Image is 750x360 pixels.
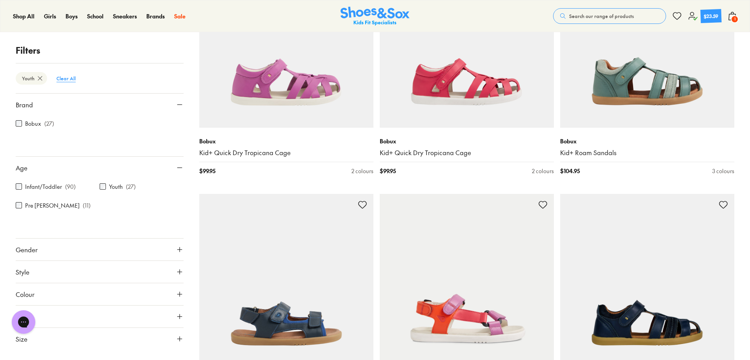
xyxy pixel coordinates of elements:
span: Style [16,267,29,277]
label: Infant/Toddler [25,183,62,191]
span: $ 104.95 [560,167,580,175]
p: Bobux [199,137,373,145]
img: SNS_Logo_Responsive.svg [340,7,410,26]
label: Bobux [25,119,41,128]
span: Brand [16,100,33,109]
div: $23.59 [704,12,719,20]
a: Shop All [13,12,35,20]
p: ( 90 ) [65,183,76,191]
button: Price [16,306,184,327]
span: Size [16,334,27,344]
button: Search our range of products [553,8,666,24]
a: Kid+ Roam Sandals [560,148,734,157]
btn: Youth [16,72,47,85]
span: 1 [731,15,739,23]
button: Gender [16,239,184,261]
button: Colour [16,283,184,305]
div: 2 colours [351,167,373,175]
button: Brand [16,94,184,116]
a: Kid+ Quick Dry Tropicana Cage [199,148,373,157]
p: Filters [16,44,184,57]
span: Gender [16,245,38,254]
p: ( 11 ) [83,201,91,210]
button: 1 [728,7,737,25]
p: Bobux [380,137,554,145]
span: $ 99.95 [199,167,215,175]
div: 2 colours [532,167,554,175]
a: School [87,12,104,20]
p: ( 27 ) [44,119,54,128]
span: $ 99.95 [380,167,396,175]
a: Girls [44,12,56,20]
button: Style [16,261,184,283]
a: Boys [66,12,78,20]
a: Sale [174,12,186,20]
a: Kid+ Quick Dry Tropicana Cage [380,148,554,157]
div: 3 colours [712,167,734,175]
label: Pre [PERSON_NAME] [25,201,80,210]
button: Size [16,328,184,350]
a: Brands [146,12,165,20]
p: Bobux [560,137,734,145]
iframe: Gorgias live chat messenger [8,308,39,336]
btn: Clear All [50,71,82,85]
button: Age [16,157,184,179]
a: Sneakers [113,12,137,20]
span: Search our range of products [569,13,634,20]
span: Colour [16,289,35,299]
a: Shoes & Sox [340,7,410,26]
span: Age [16,163,27,172]
label: Youth [109,183,123,191]
a: $23.59 [688,9,721,23]
p: ( 27 ) [126,183,136,191]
